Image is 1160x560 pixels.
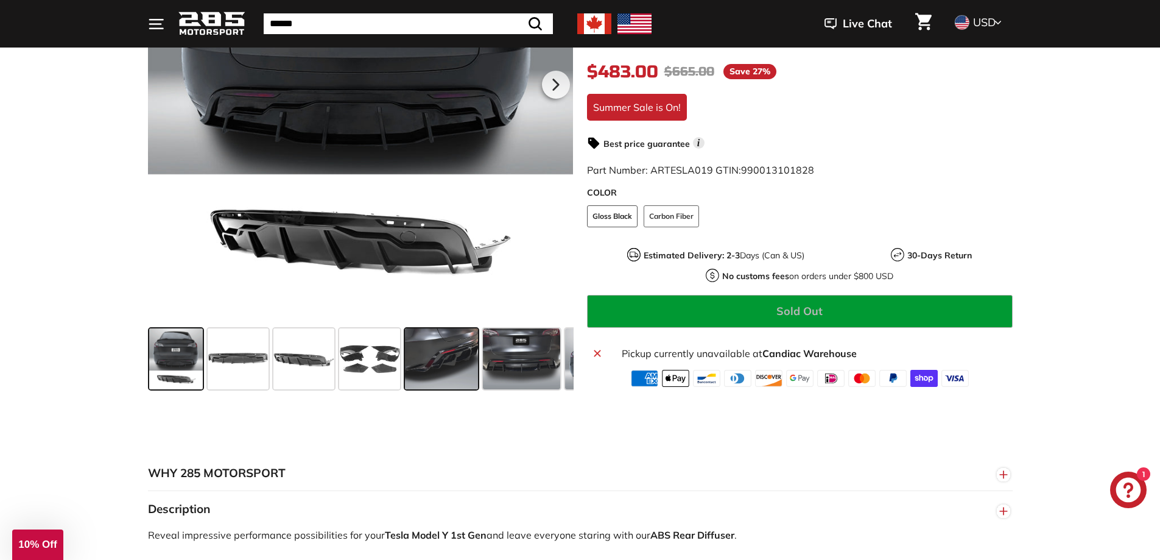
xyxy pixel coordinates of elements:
strong: No customs fees [722,271,789,282]
span: Live Chat [843,16,892,32]
img: paypal [879,370,907,387]
img: Logo_285_Motorsport_areodynamics_components [178,10,245,38]
inbox-online-store-chat: Shopify online store chat [1106,472,1150,511]
img: american_express [631,370,658,387]
h1: Rear Diffuser - [DATE]-[DATE] Tesla Model Y 1st Gen [587,12,1013,50]
button: Sold Out [587,295,1013,328]
span: i [693,137,705,149]
input: Search [264,13,553,34]
img: apple_pay [662,370,689,387]
img: diners_club [724,370,751,387]
img: shopify_pay [910,370,938,387]
button: WHY 285 MOTORSPORT [148,455,1013,492]
span: $665.00 [664,63,717,81]
img: bancontact [693,370,720,387]
button: Live Chat [809,9,908,39]
div: Summer Sale is On! [587,94,687,121]
img: google_pay [786,370,814,387]
strong: Estimated Delivery: 2-3 [644,250,740,261]
span: Sold Out [776,304,823,318]
span: 10% Off [18,539,57,550]
strong: Candiac Warehouse [762,347,857,360]
span: Save 27% [723,64,776,79]
strong: 30-Days Return [907,250,972,261]
span: 990013101828 [741,164,814,176]
label: COLOR [587,186,1013,199]
span: $483.00 [587,59,658,85]
strong: ABS Rear Diffuser [650,529,734,541]
a: Cart [908,3,939,44]
p: Days (Can & US) [644,249,804,262]
img: discover [755,370,782,387]
div: 10% Off [12,530,63,560]
strong: Best price guarantee [603,138,690,149]
img: master [848,370,876,387]
img: visa [941,370,969,387]
p: Pickup currently unavailable at [622,346,1005,361]
span: USD [973,15,996,29]
p: on orders under $800 USD [722,270,893,283]
span: Part Number: ARTESLA019 GTIN: [587,164,814,176]
img: ideal [817,370,845,387]
strong: Tesla Model Y 1st Gen [385,529,487,541]
button: Description [148,491,1013,528]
